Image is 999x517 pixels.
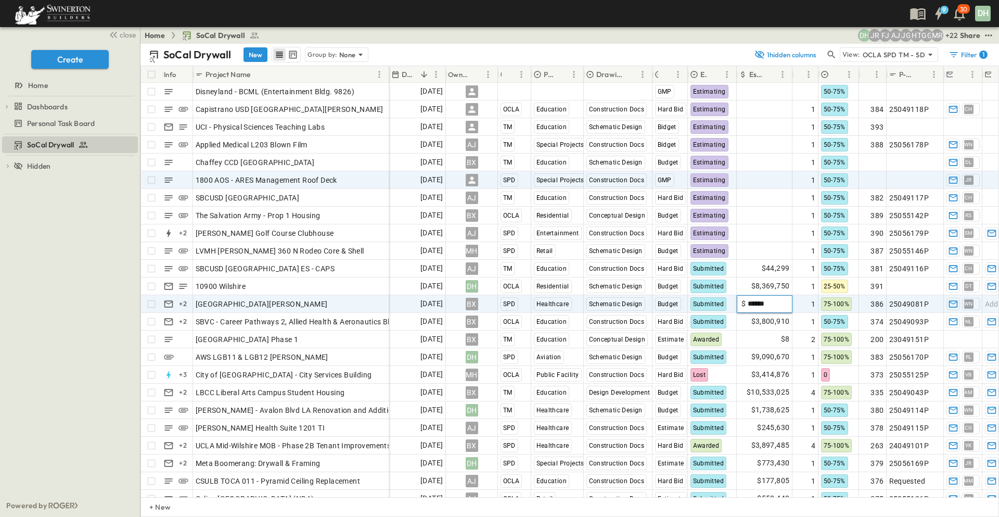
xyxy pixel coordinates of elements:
span: Estimating [693,123,726,131]
span: 1 [811,104,815,115]
span: 50-75% [824,247,846,255]
span: WN [964,304,973,304]
button: Sort [660,69,672,80]
span: Budget [658,247,678,255]
button: Menu [568,68,580,81]
span: Lost [693,371,706,379]
button: Menu [482,68,494,81]
span: TM [503,123,513,131]
span: Hard Bid [658,106,684,113]
span: Estimating [693,230,726,237]
span: 386 [870,299,883,309]
button: Sort [625,69,636,80]
span: 0 [824,371,827,379]
span: OCLA [503,283,520,290]
div: Filter [949,49,988,60]
div: Owner [446,66,498,83]
button: Sort [831,69,843,80]
span: Construction Docs [589,230,645,237]
span: SPD [503,247,516,255]
span: SPD [503,300,516,308]
span: 50-75% [824,88,846,95]
span: [DATE] [420,280,443,292]
span: Submitted [693,265,724,272]
span: $9,090,670 [751,351,790,363]
span: Education [536,194,567,201]
span: Hard Bid [658,318,684,325]
span: Chaffey CCD [GEOGRAPHIC_DATA] [196,157,315,168]
span: Applied Medical L203 Blown Film [196,140,308,150]
span: Conceptual Design [589,336,646,343]
button: DH [974,5,992,22]
button: Menu [721,68,733,81]
a: Home [2,78,136,93]
span: 25049117P [889,193,929,203]
button: kanban view [286,48,299,61]
span: Schematic Design [589,354,643,361]
div: Share [960,30,980,41]
p: View: [842,49,861,60]
span: 383 [870,352,883,362]
div: Meghana Raj (meghana.raj@swinerton.com) [931,29,943,42]
span: Dashboards [27,102,68,112]
button: Filter1 [944,47,991,62]
span: AWS LGB11 & LGB12 [PERSON_NAME] [196,352,328,362]
span: 1 [811,122,815,132]
button: Menu [430,68,442,81]
span: Construction Docs [589,106,645,113]
button: 1hidden columns [748,47,823,62]
span: Submitted [693,300,724,308]
span: TM [503,159,513,166]
span: Budget [658,354,678,361]
p: None [339,49,356,60]
span: Disneyland - BCML (Entertainment Bldg. 9826) [196,86,355,97]
button: Sort [863,69,875,80]
div: DH [975,6,991,21]
span: [DATE] [420,138,443,150]
span: Construction Docs [589,176,645,184]
button: Sort [470,69,482,80]
span: 1 [811,228,815,238]
span: $ [741,298,746,309]
p: Group by: [308,49,337,60]
span: Estimating [693,194,726,201]
span: [DATE] [420,262,443,274]
div: Anthony Jimenez (anthony.jimenez@swinerton.com) [889,29,902,42]
div: Info [162,66,193,83]
span: [DATE] [420,174,443,186]
button: Sort [709,69,721,80]
span: 25056178P [889,140,929,150]
span: 390 [870,228,883,238]
span: Education [536,318,567,325]
span: 75-100% [824,354,850,361]
button: Sort [916,69,928,80]
span: LVMH [PERSON_NAME] 360 N Rodeo Core & Shell [196,246,364,256]
span: [DATE] [420,85,443,97]
span: Construction Docs [589,141,645,148]
span: GMP [658,176,672,184]
span: $44,299 [762,262,790,274]
div: BX [466,333,478,346]
div: + 2 [177,316,189,328]
div: DH [466,351,478,363]
span: 25049081P [889,299,929,309]
span: [DATE] [420,369,443,381]
span: TM [503,336,513,343]
div: + 2 [177,386,189,399]
span: Submitted [693,283,724,290]
span: VB [965,374,972,375]
div: SoCal Drywalltest [2,136,138,153]
span: OCLA [503,212,520,219]
button: Sort [556,69,568,80]
span: 1 [811,263,815,274]
div: Daryll Hayward (daryll.hayward@swinerton.com) [858,29,870,42]
span: Special Projects [536,176,584,184]
span: TM [503,141,513,148]
span: 50-75% [824,318,846,325]
span: 1800 AOS - ARES Management Roof Deck [196,175,337,185]
p: Estimate Amount [749,69,763,80]
span: 75-100% [824,336,850,343]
